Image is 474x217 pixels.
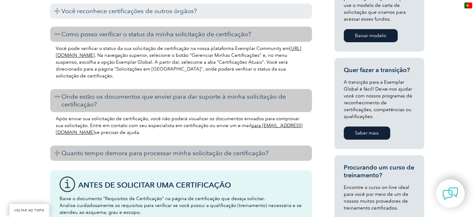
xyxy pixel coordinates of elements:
[78,180,231,190] font: Antes de solicitar uma certificação
[56,52,288,79] font: . Na navegação superior, selecione o botão "Gerenciar Minhas Certificações" e, no menu suspenso, ...
[443,186,458,201] img: contact-chat.png
[344,164,414,179] font: Procurando um curso de treinamento?
[344,66,410,74] font: Quer fazer a transição?
[14,209,44,212] font: VOLTAR AO TOPO
[355,130,379,136] font: Saber mais
[95,130,140,135] font: se precisar de ajuda.
[355,33,386,38] font: Baixar modelo
[61,93,286,108] font: Onde estão os documentos que enviei para dar suporte à minha solicitação de certificação?
[56,46,290,51] font: Você pode verificar o status da sua solicitação de certificação na nossa plataforma Exemplar Comm...
[61,30,251,38] font: Como posso verificar o status da minha solicitação de certificação?
[344,79,412,119] font: A transição para a Exemplar Global é fácil! Deixe-nos ajudar você com nossos programas de reconhe...
[61,7,197,15] font: Você reconhece certificações de outros órgãos?
[464,2,472,8] img: pt
[60,203,302,215] font: Analise cuidadosamente os requisitos para verificar se você possui a qualificação (treinamento) n...
[9,204,49,217] a: VOLTAR AO TOPO
[344,126,390,140] a: Saber mais
[56,116,299,128] font: Após enviar sua solicitação de certificação, você não poderá visualizar os documentos enviados pa...
[344,185,409,211] font: Encontre o curso on-line ideal para você por meio de um de nossos muitos provedores de treinament...
[60,196,265,201] font: Baixe o documento “Requisitos de Certificação” na página de certificação que deseja solicitar.
[344,29,398,42] a: Baixar modelo
[61,149,269,157] font: Quanto tempo demora para processar minha solicitação de certificação?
